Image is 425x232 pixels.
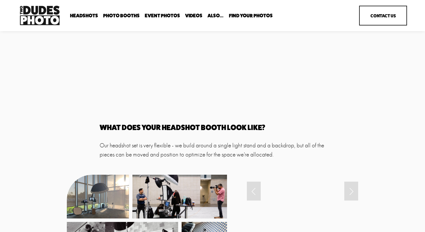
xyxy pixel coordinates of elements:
[185,13,202,19] a: Videos
[229,13,273,18] span: Find Your Photos
[145,13,180,19] a: Event Photos
[247,182,261,201] a: Previous Slide
[103,13,140,19] a: folder dropdown
[70,13,98,19] a: folder dropdown
[70,13,98,18] span: Headshots
[207,13,224,18] span: Also...
[18,4,61,27] img: Two Dudes Photo | Headshots, Portraits &amp; Photo Booths
[207,13,224,19] a: folder dropdown
[344,182,358,201] a: Next Slide
[100,141,325,159] p: Our headshot set is very flexible - we build around a single light stand and a backdrop, but all ...
[103,13,140,18] span: Photo Booths
[359,6,407,25] a: Contact Us
[229,13,273,19] a: folder dropdown
[100,124,325,131] h4: What does your headshot Booth Look like?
